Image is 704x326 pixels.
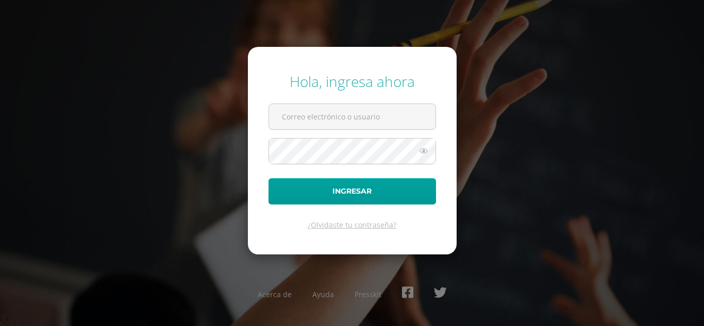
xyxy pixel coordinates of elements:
[269,178,436,204] button: Ingresar
[355,289,381,299] a: Presskit
[269,104,435,129] input: Correo electrónico o usuario
[312,289,334,299] a: Ayuda
[258,289,292,299] a: Acerca de
[308,220,396,230] a: ¿Olvidaste tu contraseña?
[269,72,436,91] div: Hola, ingresa ahora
